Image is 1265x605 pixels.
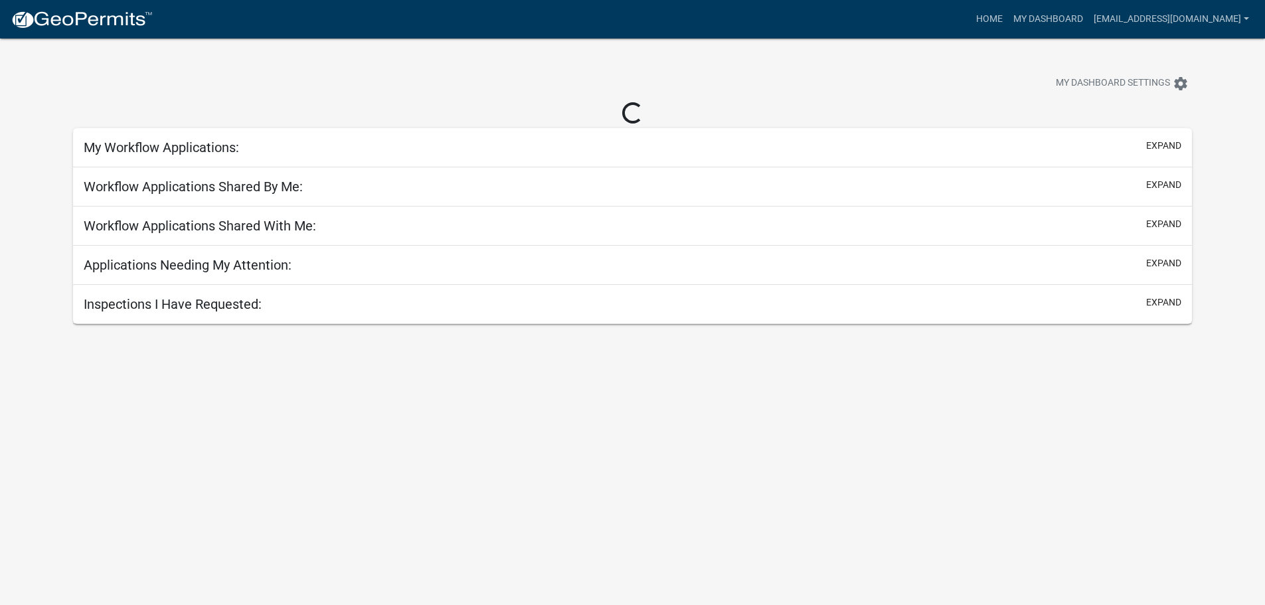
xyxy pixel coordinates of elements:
[84,296,262,312] h5: Inspections I Have Requested:
[1008,7,1088,32] a: My Dashboard
[84,218,316,234] h5: Workflow Applications Shared With Me:
[84,257,292,273] h5: Applications Needing My Attention:
[1146,296,1181,309] button: expand
[84,179,303,195] h5: Workflow Applications Shared By Me:
[1146,217,1181,231] button: expand
[1173,76,1189,92] i: settings
[1146,139,1181,153] button: expand
[84,139,239,155] h5: My Workflow Applications:
[1045,70,1199,96] button: My Dashboard Settingssettings
[1056,76,1170,92] span: My Dashboard Settings
[1146,256,1181,270] button: expand
[971,7,1008,32] a: Home
[1146,178,1181,192] button: expand
[1088,7,1254,32] a: [EMAIL_ADDRESS][DOMAIN_NAME]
